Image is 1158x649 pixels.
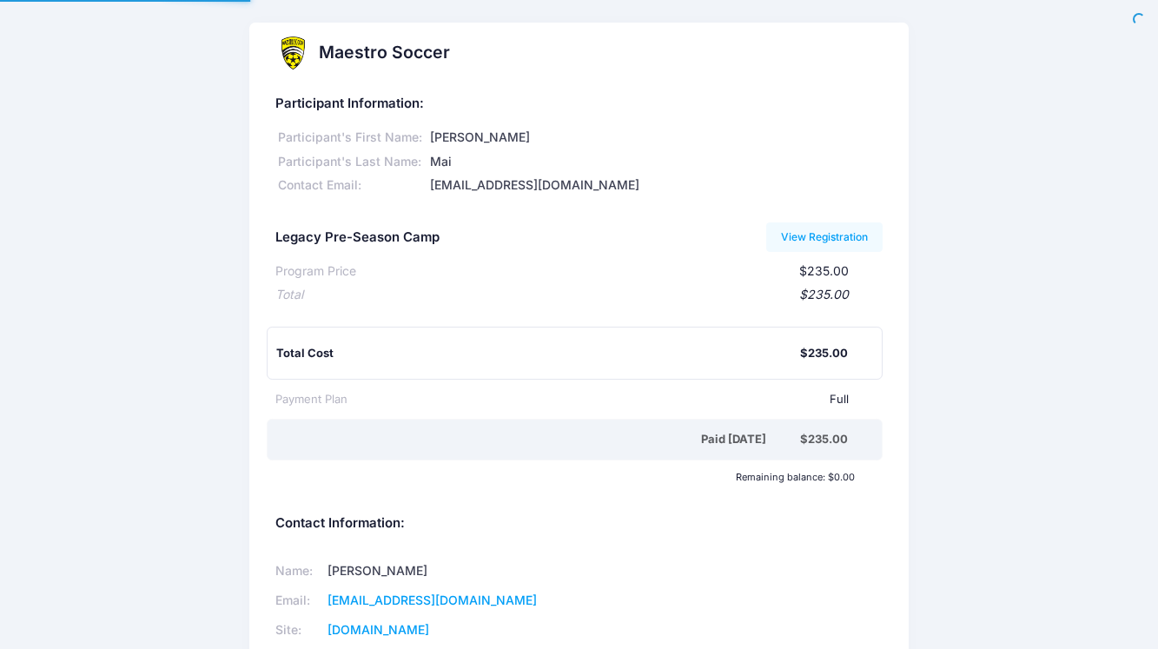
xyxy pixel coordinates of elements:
div: Program Price [275,262,356,281]
div: Full [347,391,850,408]
div: Participant's Last Name: [275,153,427,171]
div: Paid [DATE] [279,431,801,448]
h5: Participant Information: [275,96,883,112]
td: [PERSON_NAME] [322,557,557,586]
div: Remaining balance: $0.00 [267,472,864,482]
div: Contact Email: [275,176,427,195]
div: Total Cost [276,345,801,362]
a: [EMAIL_ADDRESS][DOMAIN_NAME] [328,593,537,607]
div: [PERSON_NAME] [427,129,883,147]
div: Payment Plan [275,391,347,408]
div: Mai [427,153,883,171]
h5: Legacy Pre-Season Camp [275,230,440,246]
td: Site: [275,616,322,646]
div: Participant's First Name: [275,129,427,147]
div: $235.00 [303,286,850,304]
td: Name: [275,557,322,586]
h5: Contact Information: [275,516,883,532]
h2: Maestro Soccer [319,43,450,63]
td: Email: [275,586,322,616]
div: Total [275,286,303,304]
div: [EMAIL_ADDRESS][DOMAIN_NAME] [427,176,883,195]
span: $235.00 [799,263,849,278]
div: $235.00 [800,345,848,362]
a: View Registration [766,222,883,252]
div: $235.00 [800,431,848,448]
a: [DOMAIN_NAME] [328,622,429,637]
